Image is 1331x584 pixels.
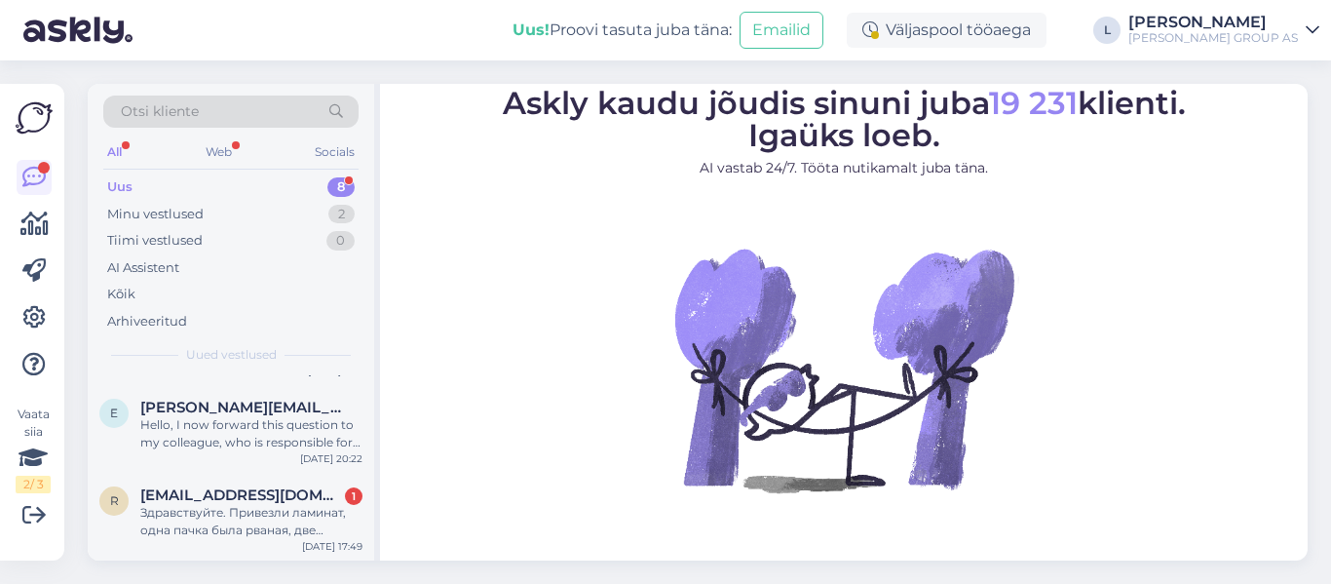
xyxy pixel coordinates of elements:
img: No Chat active [668,194,1019,545]
div: Hello, I now forward this question to my colleague, who is responsible for this. The reply will b... [140,416,362,451]
div: Minu vestlused [107,205,204,224]
span: r [110,493,119,508]
div: 2 [328,205,355,224]
a: [PERSON_NAME][PERSON_NAME] GROUP AS [1128,15,1319,46]
div: Здравствуйте. Привезли ламинат, одна пачка была рваная, две побиты углы. Сейчас при установке зам... [140,504,362,539]
div: AI Assistent [107,258,179,278]
div: Kõik [107,285,135,304]
span: regina0609@mail.ru [140,487,343,504]
div: Proovi tasuta juba täna: [513,19,732,42]
div: 8 [327,177,355,197]
span: elmer.aros@gmail.com [140,399,343,416]
div: [PERSON_NAME] GROUP AS [1128,30,1298,46]
span: Uued vestlused [186,346,277,364]
div: Tiimi vestlused [107,231,203,251]
div: All [103,139,126,165]
span: Askly kaudu jõudis sinuni juba klienti. Igaüks loeb. [503,84,1186,154]
div: Uus [107,177,133,197]
div: L [1093,17,1121,44]
div: [DATE] 17:49 [302,539,362,554]
span: e [110,406,118,420]
div: [PERSON_NAME] [1128,15,1298,30]
div: Vaata siia [16,406,51,493]
div: 0 [326,231,355,251]
div: Web [202,139,236,165]
div: 2 / 3 [16,476,51,493]
div: [DATE] 20:22 [300,451,362,466]
span: Otsi kliente [121,101,199,122]
div: 1 [345,487,362,505]
span: 19 231 [989,84,1078,122]
button: Emailid [740,12,823,49]
div: Arhiveeritud [107,312,187,331]
p: AI vastab 24/7. Tööta nutikamalt juba täna. [503,158,1186,178]
div: Socials [311,139,359,165]
img: Askly Logo [16,99,53,136]
div: Väljaspool tööaega [847,13,1046,48]
b: Uus! [513,20,550,39]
